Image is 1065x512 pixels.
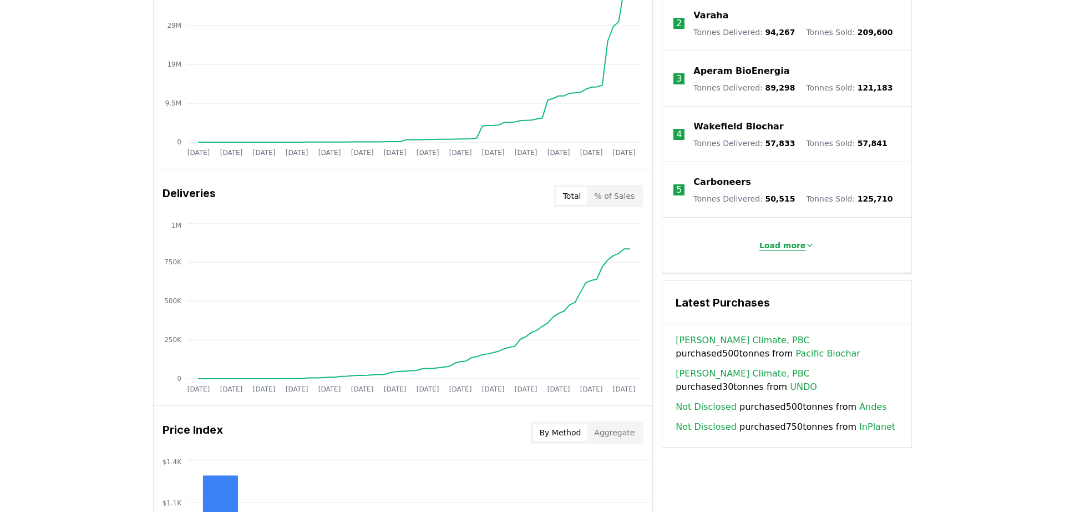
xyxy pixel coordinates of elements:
[253,385,276,393] tspan: [DATE]
[515,385,537,393] tspan: [DATE]
[162,499,182,507] tspan: $1.1K
[750,234,824,257] button: Load more
[806,193,892,204] p: Tonnes Sold :
[693,120,783,133] a: Wakefield Biochar
[790,380,817,394] a: UNDO
[449,149,472,157] tspan: [DATE]
[580,149,603,157] tspan: [DATE]
[556,187,588,205] button: Total
[693,82,795,93] p: Tonnes Delivered :
[858,83,893,92] span: 121,183
[165,99,181,107] tspan: 9.5M
[693,175,750,189] a: Carboneers
[693,9,728,22] a: Varaha
[177,138,181,146] tspan: 0
[859,400,886,414] a: Andes
[676,420,895,434] span: purchased 750 tonnes from
[164,297,182,305] tspan: 500K
[449,385,472,393] tspan: [DATE]
[167,22,181,29] tspan: 29M
[187,149,210,157] tspan: [DATE]
[693,193,795,204] p: Tonnes Delivered :
[253,149,276,157] tspan: [DATE]
[676,367,898,394] span: purchased 30 tonnes from
[676,400,886,414] span: purchased 500 tonnes from
[676,294,898,311] h3: Latest Purchases
[187,385,210,393] tspan: [DATE]
[164,336,182,344] tspan: 250K
[765,139,795,148] span: 57,833
[858,194,893,203] span: 125,710
[286,385,308,393] tspan: [DATE]
[765,83,795,92] span: 89,298
[676,183,682,197] p: 5
[795,347,860,360] a: Pacific Biochar
[765,28,795,37] span: 94,267
[806,27,892,38] p: Tonnes Sold :
[858,28,893,37] span: 209,600
[177,375,181,383] tspan: 0
[351,385,374,393] tspan: [DATE]
[286,149,308,157] tspan: [DATE]
[676,128,682,141] p: 4
[220,149,243,157] tspan: [DATE]
[858,139,887,148] span: 57,841
[417,385,439,393] tspan: [DATE]
[482,149,505,157] tspan: [DATE]
[162,458,182,466] tspan: $1.4K
[676,420,737,434] a: Not Disclosed
[167,61,181,68] tspan: 19M
[163,185,216,207] h3: Deliveries
[547,149,570,157] tspan: [DATE]
[806,138,887,149] p: Tonnes Sold :
[417,149,439,157] tspan: [DATE]
[384,385,407,393] tspan: [DATE]
[384,149,407,157] tspan: [DATE]
[163,421,223,444] h3: Price Index
[318,149,341,157] tspan: [DATE]
[676,334,809,347] a: [PERSON_NAME] Climate, PBC
[676,400,737,414] a: Not Disclosed
[693,64,789,78] a: Aperam BioEnergia
[547,385,570,393] tspan: [DATE]
[676,72,682,86] p: 3
[482,385,505,393] tspan: [DATE]
[676,367,809,380] a: [PERSON_NAME] Climate, PBC
[693,27,795,38] p: Tonnes Delivered :
[351,149,374,157] tspan: [DATE]
[587,424,641,441] button: Aggregate
[613,385,636,393] tspan: [DATE]
[164,258,182,266] tspan: 750K
[676,334,898,360] span: purchased 500 tonnes from
[693,138,795,149] p: Tonnes Delivered :
[587,187,641,205] button: % of Sales
[171,222,181,229] tspan: 1M
[220,385,243,393] tspan: [DATE]
[859,420,895,434] a: InPlanet
[580,385,603,393] tspan: [DATE]
[515,149,537,157] tspan: [DATE]
[759,240,806,251] p: Load more
[806,82,892,93] p: Tonnes Sold :
[533,424,588,441] button: By Method
[613,149,636,157] tspan: [DATE]
[676,17,682,30] p: 2
[765,194,795,203] span: 50,515
[318,385,341,393] tspan: [DATE]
